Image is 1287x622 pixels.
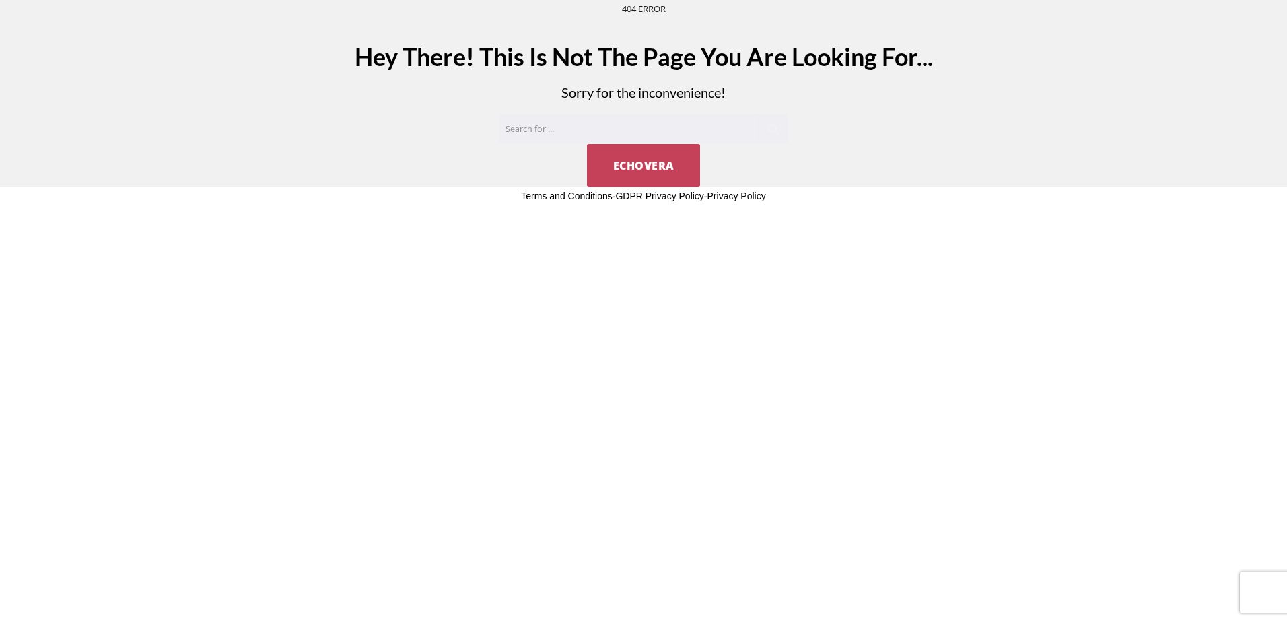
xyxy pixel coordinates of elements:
[707,191,766,201] a: Privacy Policy
[613,191,616,201] span: -
[613,158,674,173] span: EchoVera
[250,41,1037,72] h2: Hey There! This Is Not The Page You Are Looking For...
[587,144,700,187] a: EchoVera
[622,3,666,15] small: 404 ERROR
[615,191,703,201] a: GDPR Privacy Policy
[521,191,612,201] a: Terms and Conditions
[499,114,788,144] input: Search for ...
[250,84,1037,100] p: Sorry for the inconvenience!
[704,191,707,201] span: -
